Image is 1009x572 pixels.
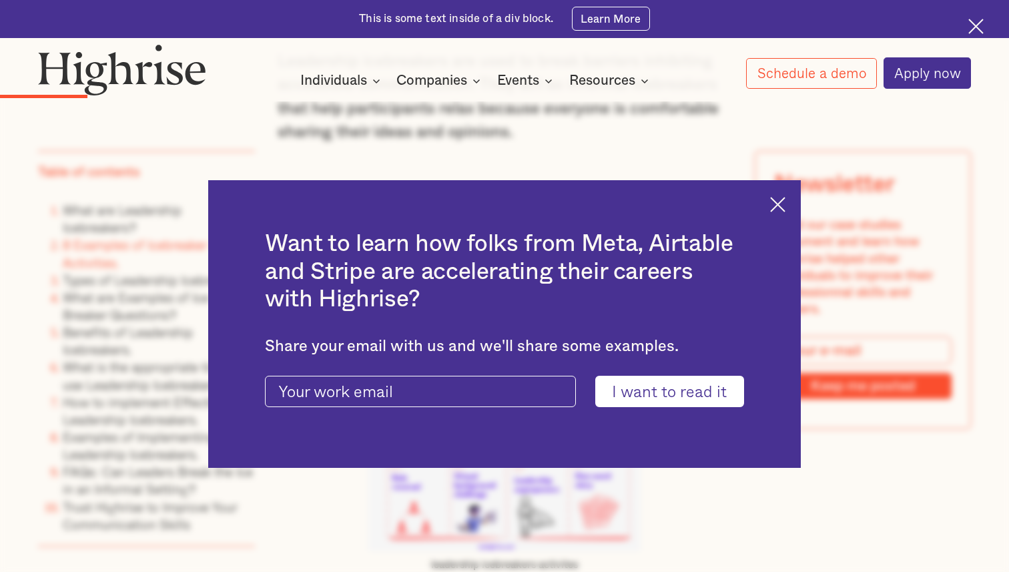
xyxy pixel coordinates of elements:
[265,230,744,312] h2: Want to learn how folks from Meta, Airtable and Stripe are accelerating their careers with Highrise?
[770,197,785,212] img: Cross icon
[569,73,653,89] div: Resources
[569,73,635,89] div: Resources
[300,73,367,89] div: Individuals
[746,58,877,89] a: Schedule a demo
[359,11,553,26] div: This is some text inside of a div block.
[396,73,484,89] div: Companies
[265,338,744,356] div: Share your email with us and we'll share some examples.
[265,376,744,407] form: current-ascender-blog-article-modal-form
[884,57,972,88] a: Apply now
[595,376,744,407] input: I want to read it
[265,376,576,407] input: Your work email
[396,73,467,89] div: Companies
[38,44,207,95] img: Highrise logo
[572,7,650,31] a: Learn More
[497,73,557,89] div: Events
[497,73,539,89] div: Events
[968,19,984,34] img: Cross icon
[300,73,384,89] div: Individuals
